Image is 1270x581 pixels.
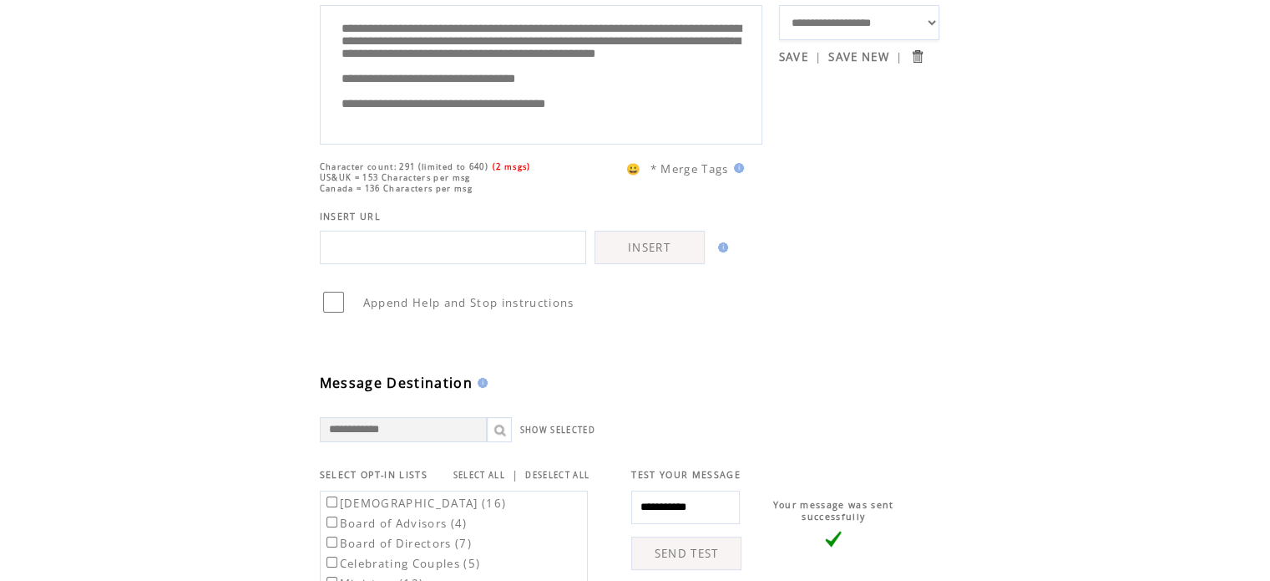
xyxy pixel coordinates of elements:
span: INSERT URL [320,211,381,222]
a: SAVE [779,49,808,64]
span: US&UK = 153 Characters per msg [320,172,471,183]
span: SELECT OPT-IN LISTS [320,469,428,481]
span: Canada = 136 Characters per msg [320,183,473,194]
a: SELECT ALL [453,470,505,481]
a: INSERT [595,231,705,264]
a: SAVE NEW [828,49,889,64]
label: Celebrating Couples (5) [323,556,481,571]
span: Your message was sent successfully [773,499,894,522]
a: SHOW SELECTED [520,425,595,436]
span: | [815,49,822,64]
img: vLarge.png [825,531,842,548]
img: help.gif [713,242,728,252]
a: SEND TEST [631,537,741,570]
span: | [512,467,519,482]
span: Character count: 291 (limited to 640) [320,161,488,172]
input: [DEMOGRAPHIC_DATA] (16) [326,497,337,507]
input: Celebrating Couples (5) [326,557,337,568]
input: Submit [909,48,925,64]
a: DESELECT ALL [525,470,589,481]
span: | [896,49,903,64]
span: TEST YOUR MESSAGE [631,469,741,481]
img: help.gif [473,378,488,388]
label: Board of Directors (7) [323,536,472,551]
span: Message Destination [320,374,473,392]
input: Board of Advisors (4) [326,517,337,527]
label: [DEMOGRAPHIC_DATA] (16) [323,496,507,511]
label: Board of Advisors (4) [323,516,468,531]
span: (2 msgs) [493,161,531,172]
span: * Merge Tags [650,161,729,176]
img: help.gif [729,163,744,173]
input: Board of Directors (7) [326,537,337,548]
span: Append Help and Stop instructions [363,295,574,310]
span: 😀 [626,161,641,176]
